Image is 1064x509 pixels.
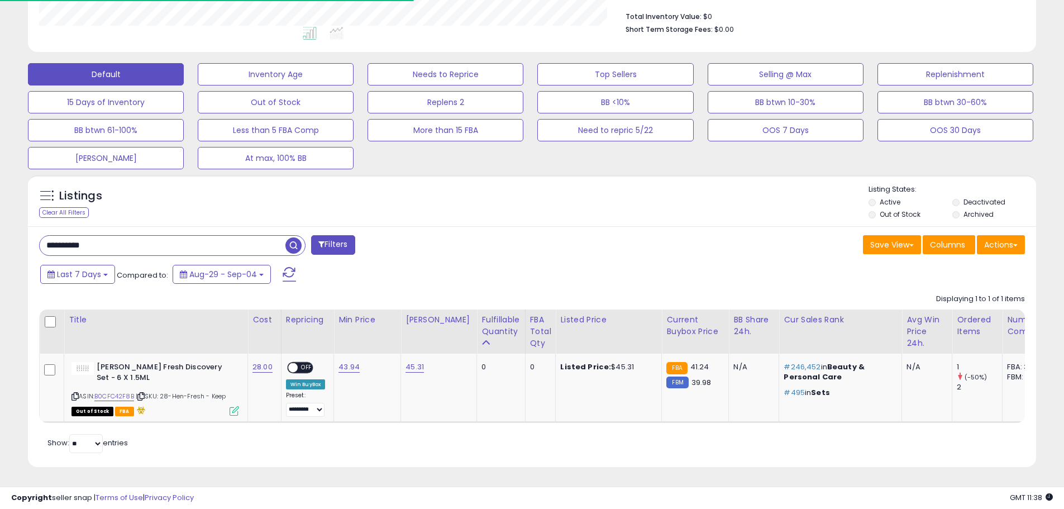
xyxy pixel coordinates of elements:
div: FBM: 3 [1007,372,1044,382]
button: Need to repric 5/22 [537,119,693,141]
b: [PERSON_NAME] Fresh Discovery Set - 6 X 1.5ML [97,362,232,386]
button: Inventory Age [198,63,354,85]
b: Total Inventory Value: [626,12,702,21]
button: OOS 30 Days [877,119,1033,141]
strong: Copyright [11,492,52,503]
div: Fulfillable Quantity [481,314,520,337]
div: Cost [252,314,276,326]
button: BB btwn 61-100% [28,119,184,141]
button: Less than 5 FBA Comp [198,119,354,141]
span: #246,452 [784,361,820,372]
span: OFF [298,363,316,373]
button: Columns [923,235,975,254]
button: Replens 2 [368,91,523,113]
button: Filters [311,235,355,255]
button: BB <10% [537,91,693,113]
a: Terms of Use [96,492,143,503]
span: $0.00 [714,24,734,35]
small: (-50%) [965,373,987,382]
p: in [784,362,893,382]
button: BB btwn 30-60% [877,91,1033,113]
div: 2 [957,382,1002,392]
div: Num of Comp. [1007,314,1048,337]
div: Min Price [338,314,396,326]
li: $0 [626,9,1017,22]
div: Displaying 1 to 1 of 1 items [936,294,1025,305]
span: Aug-29 - Sep-04 [189,269,257,280]
b: Listed Price: [560,361,611,372]
div: BB Share 24h. [733,314,774,337]
button: [PERSON_NAME] [28,147,184,169]
a: 45.31 [405,361,424,373]
span: Sets [811,387,830,398]
b: Short Term Storage Fees: [626,25,713,34]
span: | SKU: 28-Hen-Fresh - Keep [136,392,226,401]
small: FBM [666,377,688,388]
div: seller snap | | [11,493,194,503]
span: All listings that are currently out of stock and unavailable for purchase on Amazon [71,407,113,416]
div: Cur Sales Rank [784,314,897,326]
div: ASIN: [71,362,239,415]
label: Active [880,197,900,207]
label: Archived [963,210,994,219]
a: Privacy Policy [145,492,194,503]
a: 28.00 [252,361,273,373]
div: FBA Total Qty [530,314,551,349]
div: Win BuyBox [286,379,326,389]
div: Repricing [286,314,330,326]
button: Top Sellers [537,63,693,85]
div: Ordered Items [957,314,998,337]
p: Listing States: [869,184,1036,195]
div: 1 [957,362,1002,372]
i: hazardous material [134,406,146,414]
button: BB btwn 10-30% [708,91,863,113]
span: FBA [115,407,134,416]
button: Default [28,63,184,85]
h5: Listings [59,188,102,204]
button: Selling @ Max [708,63,863,85]
button: Replenishment [877,63,1033,85]
div: [PERSON_NAME] [405,314,472,326]
button: At max, 100% BB [198,147,354,169]
span: Last 7 Days [57,269,101,280]
label: Deactivated [963,197,1005,207]
span: 39.98 [691,377,712,388]
div: Title [69,314,243,326]
span: #495 [784,387,805,398]
div: $45.31 [560,362,653,372]
span: Compared to: [117,270,168,280]
span: Show: entries [47,437,128,448]
div: Preset: [286,392,326,417]
small: FBA [666,362,687,374]
button: 15 Days of Inventory [28,91,184,113]
button: Save View [863,235,921,254]
div: N/A [733,362,770,372]
div: FBA: 3 [1007,362,1044,372]
a: 43.94 [338,361,360,373]
button: Out of Stock [198,91,354,113]
p: in [784,388,893,398]
span: Columns [930,239,965,250]
button: Actions [977,235,1025,254]
label: Out of Stock [880,210,920,219]
div: 0 [481,362,516,372]
span: 41.24 [690,361,709,372]
button: Last 7 Days [40,265,115,284]
div: Avg Win Price 24h. [906,314,947,349]
div: Listed Price [560,314,657,326]
button: Aug-29 - Sep-04 [173,265,271,284]
button: Needs to Reprice [368,63,523,85]
span: 2025-09-12 11:38 GMT [1010,492,1053,503]
button: More than 15 FBA [368,119,523,141]
a: B0CFC42F8B [94,392,134,401]
img: 31RykmX4cML._SL40_.jpg [71,362,94,375]
div: N/A [906,362,943,372]
div: 0 [530,362,547,372]
span: Beauty & Personal Care [784,361,865,382]
div: Clear All Filters [39,207,89,218]
div: Current Buybox Price [666,314,724,337]
button: OOS 7 Days [708,119,863,141]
